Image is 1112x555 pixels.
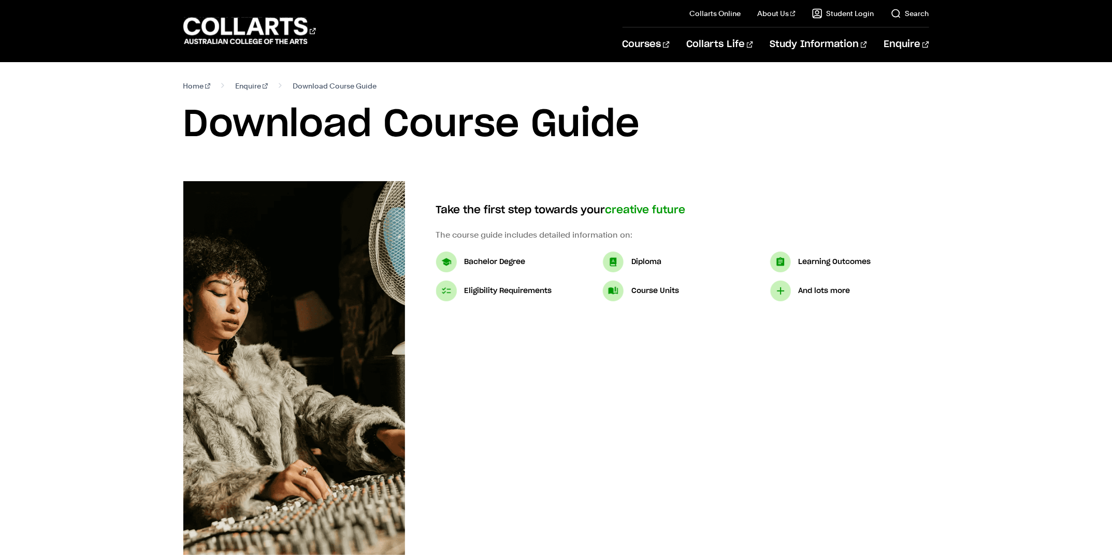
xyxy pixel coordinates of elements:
[436,281,457,301] img: Eligibility Requirements
[891,8,929,19] a: Search
[465,285,552,297] p: Eligibility Requirements
[183,16,316,46] div: Go to homepage
[436,202,929,218] h4: Take the first step towards your
[812,8,874,19] a: Student Login
[770,252,791,272] img: Learning Outcomes
[757,8,796,19] a: About Us
[770,27,867,62] a: Study Information
[436,252,457,272] img: Bachelor Degree
[884,27,929,62] a: Enquire
[623,27,670,62] a: Courses
[183,79,211,93] a: Home
[631,256,661,268] p: Diploma
[686,27,753,62] a: Collarts Life
[770,281,791,301] img: And lots more
[799,285,850,297] p: And lots more
[603,281,624,301] img: Course Units
[631,285,679,297] p: Course Units
[235,79,268,93] a: Enquire
[603,252,624,272] img: Diploma
[293,79,377,93] span: Download Course Guide
[183,101,929,148] h1: Download Course Guide
[689,8,741,19] a: Collarts Online
[799,256,871,268] p: Learning Outcomes
[436,229,929,241] p: The course guide includes detailed information on:
[465,256,526,268] p: Bachelor Degree
[605,205,686,215] span: creative future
